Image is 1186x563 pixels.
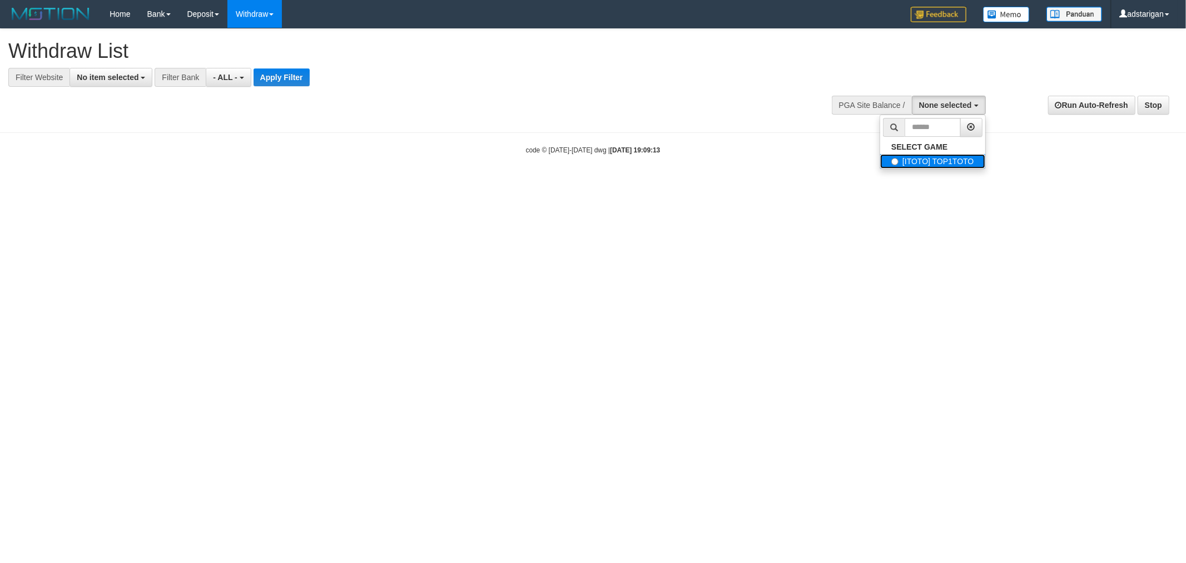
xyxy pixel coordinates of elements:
[77,73,138,82] span: No item selected
[526,146,661,154] small: code © [DATE]-[DATE] dwg |
[1046,7,1102,22] img: panduan.png
[610,146,660,154] strong: [DATE] 19:09:13
[8,40,780,62] h1: Withdraw List
[891,158,899,165] input: [ITOTO] TOP1TOTO
[832,96,912,115] div: PGA Site Balance /
[1048,96,1135,115] a: Run Auto-Refresh
[206,68,251,87] button: - ALL -
[919,101,972,110] span: None selected
[155,68,206,87] div: Filter Bank
[880,140,985,154] a: SELECT GAME
[880,154,985,169] label: [ITOTO] TOP1TOTO
[911,7,966,22] img: Feedback.jpg
[1138,96,1169,115] a: Stop
[213,73,237,82] span: - ALL -
[983,7,1030,22] img: Button%20Memo.svg
[70,68,152,87] button: No item selected
[891,142,947,151] b: SELECT GAME
[8,6,93,22] img: MOTION_logo.png
[8,68,70,87] div: Filter Website
[254,68,310,86] button: Apply Filter
[912,96,986,115] button: None selected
